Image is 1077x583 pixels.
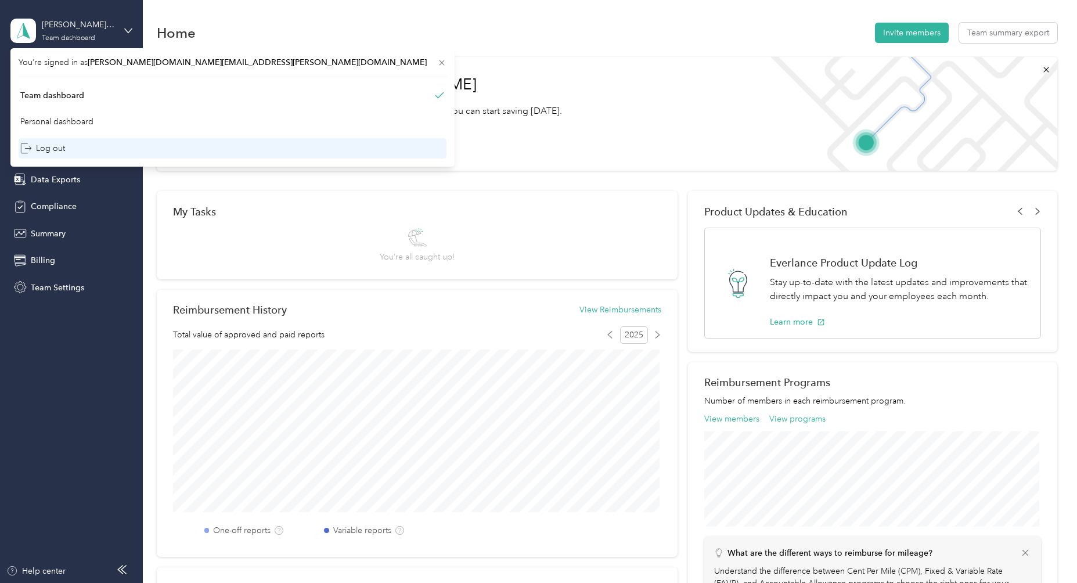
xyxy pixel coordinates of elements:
p: What are the different ways to reimburse for mileage? [727,547,932,559]
div: Team dashboard [20,89,84,102]
div: Team dashboard [42,35,95,42]
button: View Reimbursements [579,304,661,316]
span: You’re all caught up! [380,251,455,263]
p: Number of members in each reimbursement program. [704,395,1041,407]
button: Help center [6,565,66,577]
span: Team Settings [31,282,84,294]
span: Billing [31,254,55,267]
button: Learn more [770,316,825,328]
span: Compliance [31,200,77,213]
span: You’re signed in as [19,56,446,69]
div: Log out [20,142,65,154]
h2: Reimbursement Programs [704,376,1041,388]
button: View programs [769,413,826,425]
div: [PERSON_NAME] & Associates [42,19,114,31]
span: Product Updates & Education [704,206,848,218]
label: One-off reports [213,524,271,537]
p: Stay up-to-date with the latest updates and improvements that directly impact you and your employ... [770,275,1028,304]
h2: Reimbursement History [173,304,287,316]
span: Summary [31,228,66,240]
button: Invite members [875,23,949,43]
h1: Everlance Product Update Log [770,257,1028,269]
span: Data Exports [31,174,80,186]
span: 2025 [620,326,648,344]
iframe: Everlance-gr Chat Button Frame [1012,518,1077,583]
button: Team summary export [959,23,1057,43]
button: View members [704,413,759,425]
span: [PERSON_NAME][DOMAIN_NAME][EMAIL_ADDRESS][PERSON_NAME][DOMAIN_NAME] [88,57,427,67]
span: Total value of approved and paid reports [173,329,325,341]
label: Variable reports [333,524,391,537]
h1: Home [157,27,196,39]
img: Welcome to everlance [759,57,1057,171]
div: Personal dashboard [20,116,93,128]
div: My Tasks [173,206,661,218]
